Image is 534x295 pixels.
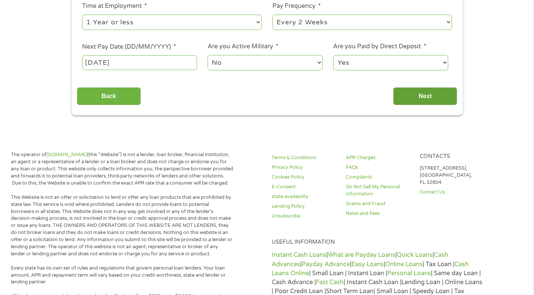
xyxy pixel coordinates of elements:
[346,174,411,181] a: Complaints
[346,164,411,171] a: FAQs
[272,251,326,259] a: Instant Cash Loans
[208,43,278,51] label: Are you Active Military
[82,55,197,70] input: Use the arrow keys to pick a date
[397,251,432,259] a: Quick Loans
[272,251,448,268] a: Cash Advances
[302,261,350,268] a: Payday Advance
[420,165,485,186] p: [STREET_ADDRESS], [GEOGRAPHIC_DATA], FL 32804.
[272,213,337,220] a: Unsubscribe
[393,87,457,106] input: Next
[387,270,431,277] a: Personal Loans
[272,174,337,181] a: Cookies Policy
[82,43,176,51] label: Next Pay Date (DD/MM/YYYY)
[328,251,395,259] a: What are Payday Loans
[82,2,147,10] label: Time at Employment
[333,43,426,51] label: Are you Paid by Direct Deposit
[11,151,233,186] p: The operator of (this “Website”) is not a lender, loan broker, financial institution, an agent or...
[11,194,233,258] p: This Website is not an offer or solicitation to lend or offer any loan products that are prohibit...
[272,154,337,161] a: Terms & Conditions
[77,87,141,106] input: Back
[316,279,344,286] a: Fast Cash
[272,239,485,246] h4: Useful Information
[272,183,337,191] a: E-Consent
[46,152,87,158] a: [DOMAIN_NAME]
[272,261,469,277] a: Cash Loans Online
[272,164,337,171] a: Privacy Policy
[420,153,485,160] h4: Contacts
[420,189,485,196] a: Contact Us
[272,203,337,210] a: Lending Policy
[272,2,321,10] label: Pay Frequency
[385,261,423,268] a: Online Loans
[11,265,233,286] p: Every state has its own set of rules and regulations that govern personal loan lenders. Your loan...
[346,183,411,198] a: Do Not Sell My Personal Information
[346,154,411,161] a: APR Charges
[272,193,337,200] a: state-availability
[352,261,384,268] a: Easy Loans
[346,200,411,207] a: Scams and Fraud
[346,210,411,217] a: Rates and Fees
